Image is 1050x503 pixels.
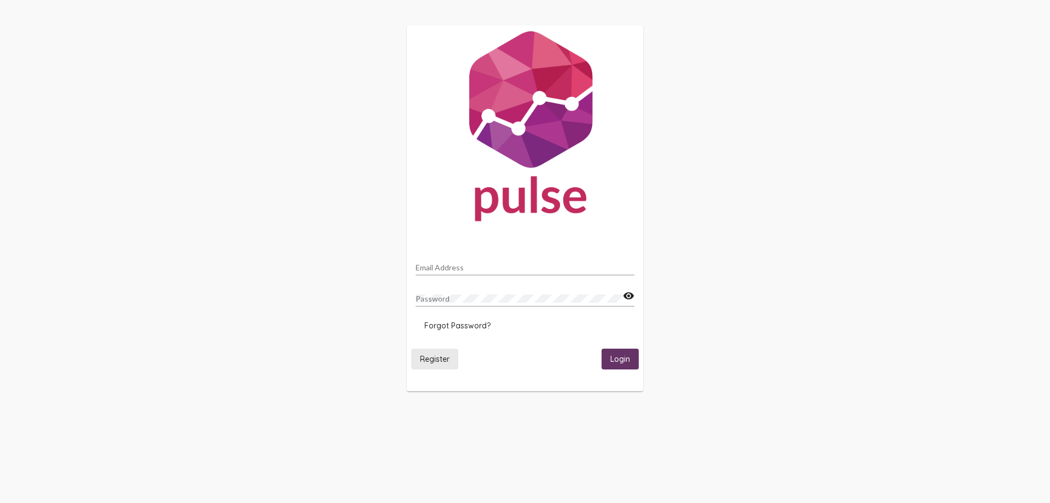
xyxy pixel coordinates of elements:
[602,349,639,369] button: Login
[416,316,499,336] button: Forgot Password?
[411,349,458,369] button: Register
[420,354,450,364] span: Register
[610,355,630,365] span: Login
[424,321,491,331] span: Forgot Password?
[623,290,634,303] mat-icon: visibility
[407,25,643,232] img: Pulse For Good Logo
